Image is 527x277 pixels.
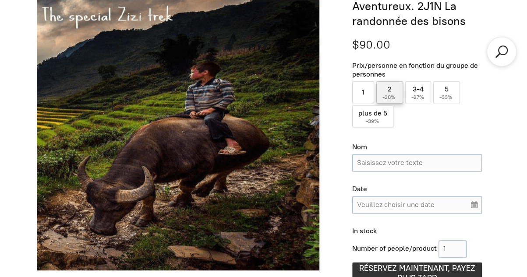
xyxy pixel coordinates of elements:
input: Veuillez choisir une date [352,196,482,214]
font: 1 [362,88,364,96]
a: Rechercher des produits [494,44,509,60]
span: $90.00 [352,38,390,52]
font: 3-4 [413,85,424,93]
input: Nom [352,154,482,172]
font: -27% [411,94,424,100]
span: Number of people/product [352,244,437,252]
font: 2 [388,85,392,93]
font: Prix/personne en fonction du groupe de personnes [352,61,478,79]
font: -33% [439,94,453,100]
input: 1 [439,240,467,258]
font: plus de 5 [358,109,387,117]
font: Nom [352,143,367,151]
font: -20% [382,94,396,100]
font: -39% [365,118,378,124]
font: 5 [445,85,449,93]
span: In stock [352,227,377,235]
font: Date [352,185,367,193]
